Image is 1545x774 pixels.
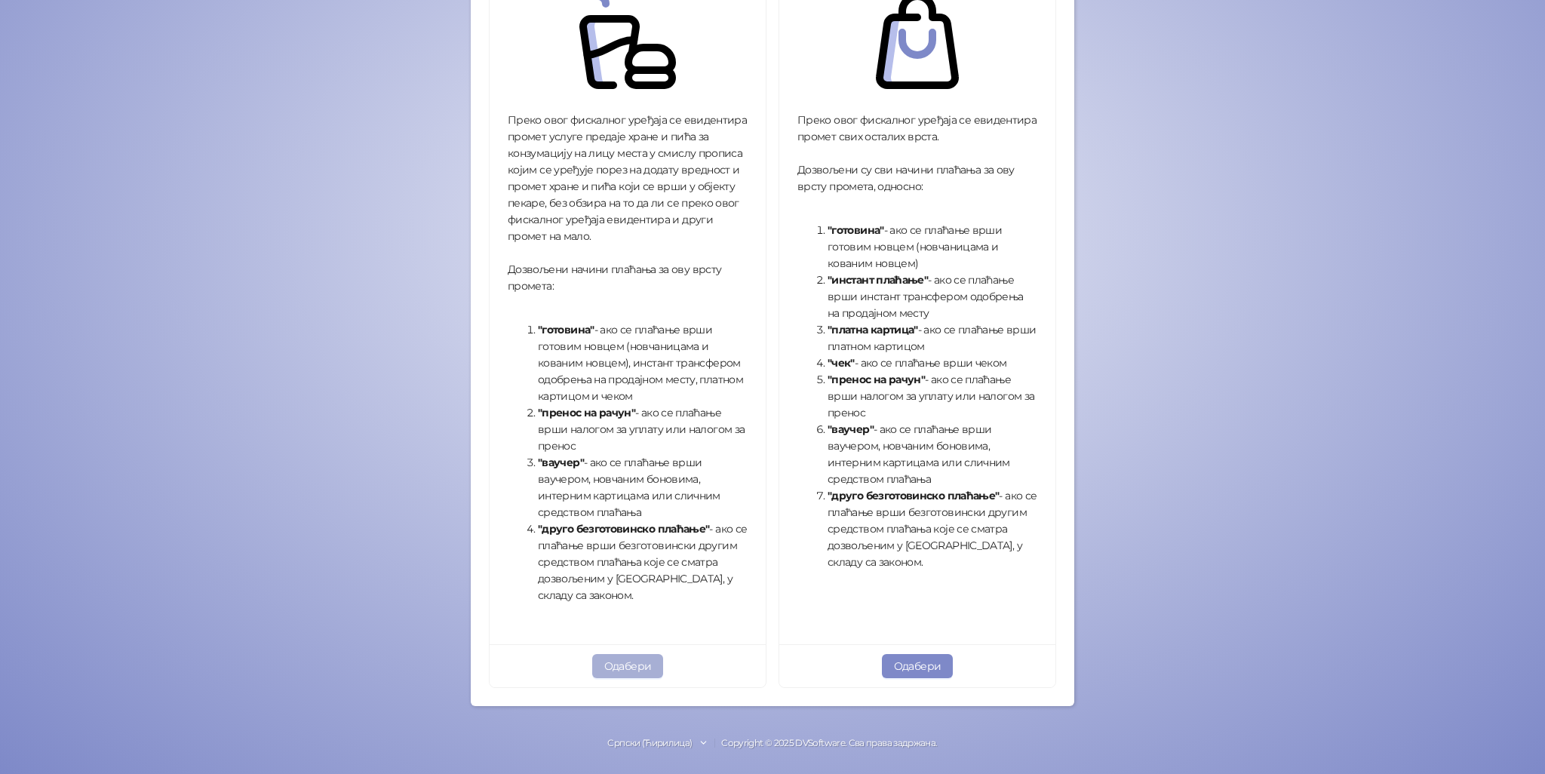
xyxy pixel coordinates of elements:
strong: "готовина" [538,323,594,336]
li: - ако се плаћање врши налогом за уплату или налогом за пренос [538,404,748,454]
strong: "друго безготовинско плаћање" [828,489,999,502]
li: - ако се плаћање врши инстант трансфером одобрења на продајном месту [828,272,1037,321]
li: - ако се плаћање врши ваучером, новчаним боновима, интерним картицама или сличним средством плаћања [538,454,748,521]
strong: "ваучер" [538,456,584,469]
li: - ако се плаћање врши платном картицом [828,321,1037,355]
strong: "друго безготовинско плаћање" [538,522,709,536]
div: Преко овог фискалног уређаја се евидентира промет услуге предаје хране и пића за конзумацију на л... [508,112,748,614]
button: Одабери [882,654,954,678]
li: - ако се плаћање врши чеком [828,355,1037,371]
li: - ако се плаћање врши налогом за уплату или налогом за пренос [828,371,1037,421]
li: - ако се плаћање врши ваучером, новчаним боновима, интерним картицама или сличним средством плаћања [828,421,1037,487]
strong: "платна картица" [828,323,918,336]
strong: "готовина" [828,223,884,237]
div: Српски (Ћирилица) [607,736,692,751]
li: - ако се плаћање врши безготовински другим средством плаћања које се сматра дозвољеним у [GEOGRAP... [538,521,748,604]
li: - ако се плаћање врши безготовински другим средством плаћања које се сматра дозвољеним у [GEOGRAP... [828,487,1037,570]
strong: "пренос на рачун" [538,406,635,419]
strong: "чек" [828,356,855,370]
li: - ако се плаћање врши готовим новцем (новчаницама и кованим новцем) [828,222,1037,272]
strong: "пренос на рачун" [828,373,925,386]
button: Одабери [592,654,664,678]
strong: "ваучер" [828,422,874,436]
div: Преко овог фискалног уређаја се евидентира промет свих осталих врста. Дозвољени су сви начини пла... [797,112,1037,581]
li: - ако се плаћање врши готовим новцем (новчаницама и кованим новцем), инстант трансфером одобрења ... [538,321,748,404]
strong: "инстант плаћање" [828,273,928,287]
